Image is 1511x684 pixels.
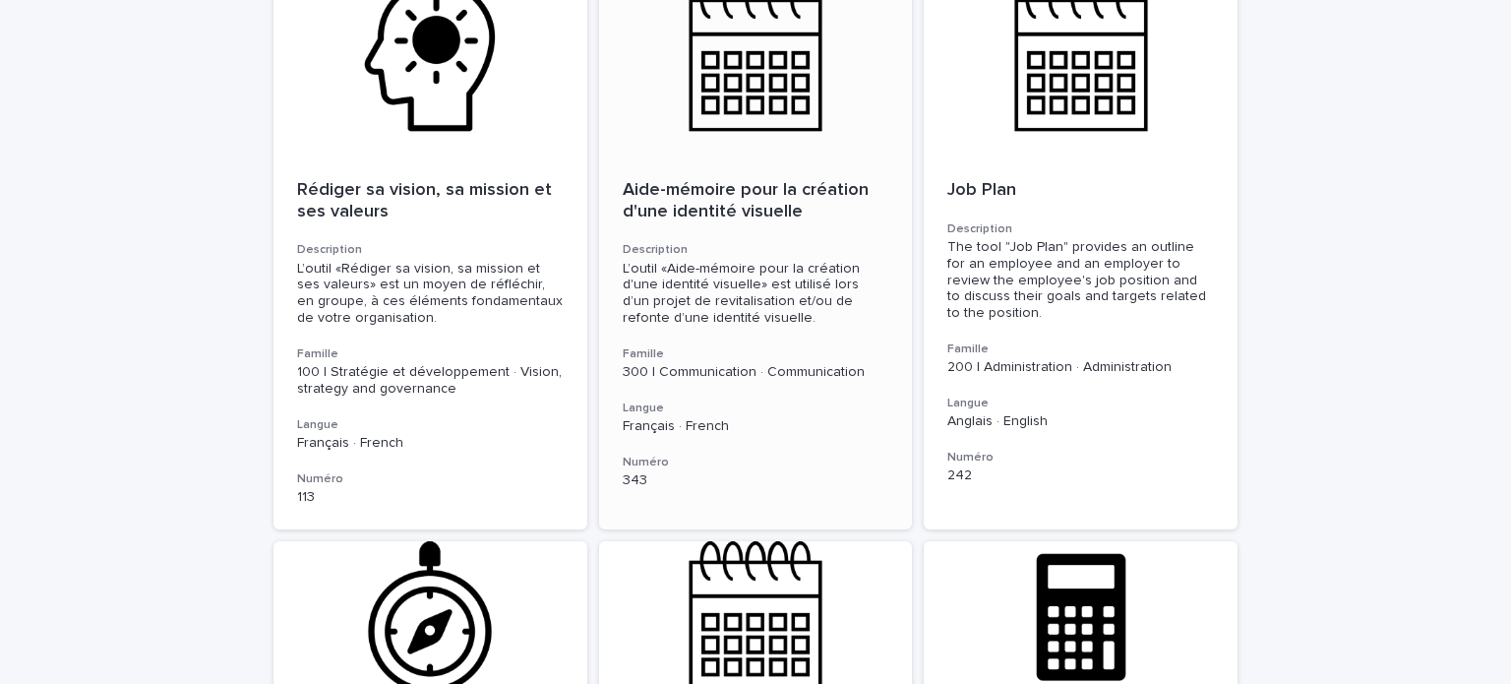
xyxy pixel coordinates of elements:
h3: Description [947,221,1214,237]
div: L’outil «Aide-mémoire pour la création d'une identité visuelle» est utilisé lors d’un projet de r... [623,261,889,327]
h3: Famille [297,346,564,362]
h3: Famille [947,342,1214,357]
p: Aide-mémoire pour la création d'une identité visuelle [623,180,889,222]
p: Français · French [297,435,564,452]
h3: Langue [297,417,564,433]
p: 200 | Administration · Administration [947,359,1214,376]
h3: Langue [947,396,1214,411]
p: 113 [297,489,564,506]
p: Job Plan [947,180,1214,202]
p: Français · French [623,418,889,435]
h3: Famille [623,346,889,362]
p: Rédiger sa vision, sa mission et ses valeurs [297,180,564,222]
h3: Numéro [623,455,889,470]
p: 100 | Stratégie et développement · Vision, strategy and governance [297,364,564,398]
h3: Description [297,242,564,258]
h3: Description [623,242,889,258]
h3: Langue [623,401,889,416]
p: 300 | Communication · Communication [623,364,889,381]
h3: Numéro [297,471,564,487]
p: Anglais · English [947,413,1214,430]
p: 343 [623,472,889,489]
div: The tool "Job Plan" provides an outline for an employee and an employer to review the employee's ... [947,239,1214,322]
div: L’outil «Rédiger sa vision, sa mission et ses valeurs» est un moyen de réfléchir, en groupe, à ce... [297,261,564,327]
p: 242 [947,467,1214,484]
h3: Numéro [947,450,1214,466]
